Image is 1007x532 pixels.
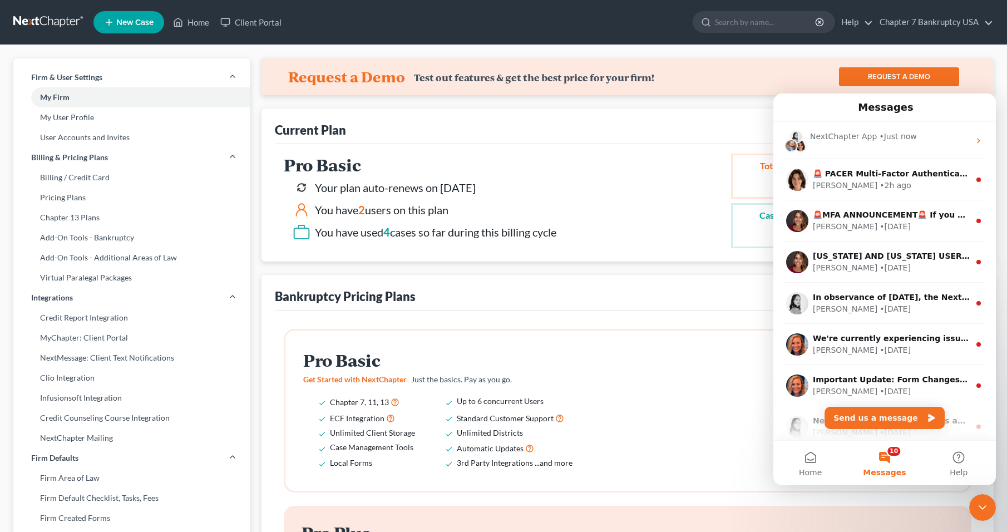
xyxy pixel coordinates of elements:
[759,222,805,242] h2: 4
[13,107,250,127] a: My User Profile
[149,347,223,392] button: Help
[330,397,389,407] span: Chapter 7, 11, 13
[457,413,554,423] span: Standard Customer Support
[26,375,48,383] span: Home
[106,210,137,221] div: • [DATE]
[275,288,416,304] div: Bankruptcy Pricing Plans
[13,308,250,328] a: Credit Report Integration
[106,169,137,180] div: • [DATE]
[13,268,250,288] a: Virtual Paralegal Packages
[13,448,250,468] a: Firm Defaults
[13,67,250,87] a: Firm & User Settings
[13,288,250,308] a: Integrations
[176,375,194,383] span: Help
[457,458,533,467] span: 3rd Party Integrations
[13,428,250,448] a: NextChapter Mailing
[106,333,137,345] div: • [DATE]
[116,18,154,27] span: New Case
[759,209,805,222] div: Case Count
[40,210,104,221] div: [PERSON_NAME]
[31,152,108,163] span: Billing & Pricing Plans
[457,444,524,453] span: Automatic Updates
[106,251,137,263] div: • [DATE]
[13,188,250,208] a: Pricing Plans
[759,160,805,173] div: Total Users
[330,442,413,452] span: Case Management Tools
[330,428,415,437] span: Unlimited Client Storage
[13,168,250,188] a: Billing / Credit Card
[31,452,78,464] span: Firm Defaults
[13,368,250,388] a: Clio Integration
[839,67,959,86] a: REQUEST A DEMO
[457,428,523,437] span: Unlimited Districts
[330,413,384,423] span: ECF Integration
[13,508,250,528] a: Firm Created Forms
[836,12,873,32] a: Help
[106,292,137,304] div: • [DATE]
[275,122,346,138] div: Current Plan
[535,458,572,467] span: ...and more
[411,375,512,384] span: Just the basics. Pay as you go.
[40,333,104,345] div: [PERSON_NAME]
[13,322,35,344] img: Profile image for Lindsey
[358,203,365,216] span: 2
[13,488,250,508] a: Firm Default Checklist, Tasks, Fees
[330,458,372,467] span: Local Forms
[31,72,102,83] span: Firm & User Settings
[13,208,250,228] a: Chapter 13 Plans
[969,494,996,521] iframe: Intercom live chat
[13,147,250,168] a: Billing & Pricing Plans
[13,248,250,268] a: Add-On Tools - Additional Areas of Law
[13,87,250,107] a: My Firm
[759,173,805,193] h2: 2
[13,468,250,488] a: Firm Area of Law
[74,347,148,392] button: Messages
[457,396,544,406] span: Up to 6 concurrent Users
[414,72,654,83] div: Test out features & get the best price for your firm!
[13,408,250,428] a: Credit Counseling Course Integration
[31,292,73,303] span: Integrations
[383,225,390,239] span: 4
[315,202,448,218] div: You have users on this plan
[51,313,171,336] button: Send us a message
[40,292,104,304] div: [PERSON_NAME]
[90,375,132,383] span: Messages
[303,375,407,384] span: Get Started with NextChapter
[13,199,35,221] img: Profile image for Lindsey
[13,328,250,348] a: MyChapter: Client Portal
[315,180,476,196] div: Your plan auto-renews on [DATE]
[40,169,104,180] div: [PERSON_NAME]
[13,127,250,147] a: User Accounts and Invites
[13,388,250,408] a: Infusionsoft Integration
[40,251,104,263] div: [PERSON_NAME]
[773,93,996,485] iframe: Intercom live chat
[215,12,287,32] a: Client Portal
[303,351,588,370] h2: Pro Basic
[13,240,35,262] img: Profile image for Kelly
[284,156,556,174] h2: Pro Basic
[167,12,215,32] a: Home
[13,228,250,248] a: Add-On Tools - Bankruptcy
[315,224,556,240] div: You have used cases so far during this billing cycle
[13,281,35,303] img: Profile image for Kelly
[715,12,817,32] input: Search by name...
[874,12,993,32] a: Chapter 7 Bankruptcy USA
[13,348,250,368] a: NextMessage: Client Text Notifications
[288,68,405,86] h4: Request a Demo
